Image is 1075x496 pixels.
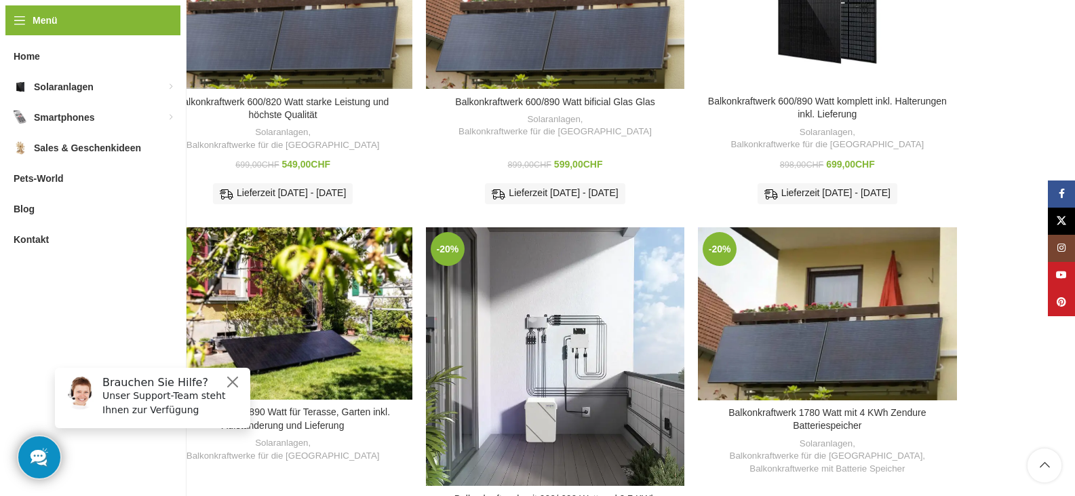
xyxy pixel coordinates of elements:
[19,19,53,53] img: Customer service
[433,113,678,138] div: ,
[758,183,897,204] div: Lieferzeit [DATE] - [DATE]
[458,126,652,138] a: Balkonkraftwerke für die [GEOGRAPHIC_DATA]
[161,126,406,151] div: ,
[34,136,141,160] span: Sales & Geschenkideen
[14,111,27,124] img: Smartphones
[255,126,308,139] a: Solaranlagen
[282,159,331,170] bdi: 549,00
[1028,449,1061,482] a: Scroll to top button
[14,197,35,221] span: Blog
[749,463,905,476] a: Balkonkraftwerke mit Batterie Speicher
[705,126,950,151] div: ,
[855,159,875,170] span: CHF
[255,437,308,450] a: Solaranlagen
[33,13,58,28] span: Menü
[806,160,823,170] span: CHF
[1048,180,1075,208] a: Facebook Social Link
[1048,262,1075,289] a: YouTube Social Link
[583,159,603,170] span: CHF
[728,407,926,432] a: Balkonkraftwerk 1780 Watt mit 4 KWh Zendure Batteriespeicher
[554,159,603,170] bdi: 599,00
[180,17,197,33] button: Close
[1048,235,1075,262] a: Instagram Social Link
[58,32,198,60] p: Unser Support-Team steht Ihnen zur Verfügung
[708,96,947,120] a: Balkonkraftwerk 600/890 Watt komplett inkl. Halterungen inkl. Lieferung
[34,105,94,130] span: Smartphones
[455,96,654,107] a: Balkonkraftwerk 600/890 Watt bificial Glas Glas
[34,75,94,99] span: Solaranlagen
[235,160,279,170] bdi: 699,00
[508,160,551,170] bdi: 899,00
[534,160,551,170] span: CHF
[703,232,737,266] span: -20%
[187,450,380,463] a: Balkonkraftwerke für die [GEOGRAPHIC_DATA]
[826,159,875,170] bdi: 699,00
[527,113,580,126] a: Solaranlagen
[705,438,950,476] div: , ,
[213,183,353,204] div: Lieferzeit [DATE] - [DATE]
[58,19,198,32] h6: Brauchen Sie Hilfe?
[780,160,823,170] bdi: 898,00
[311,159,330,170] span: CHF
[800,126,853,139] a: Solaranlagen
[698,227,956,400] a: Balkonkraftwerk 1780 Watt mit 4 KWh Zendure Batteriespeicher
[154,227,412,400] a: Steckerkraftwerk 890 Watt für Terasse, Garten inkl. Aufständerung und Lieferung
[14,166,64,191] span: Pets-World
[485,183,625,204] div: Lieferzeit [DATE] - [DATE]
[14,44,40,69] span: Home
[426,227,684,486] a: Balkonkraftwerk mit 900/ 600 Watt und 2,7 KWh Batteriespeicher
[14,141,27,155] img: Sales & Geschenkideen
[730,450,923,463] a: Balkonkraftwerke für die [GEOGRAPHIC_DATA]
[187,139,380,152] a: Balkonkraftwerke für die [GEOGRAPHIC_DATA]
[262,160,279,170] span: CHF
[14,80,27,94] img: Solaranlagen
[14,227,49,252] span: Kontakt
[176,406,390,431] a: Steckerkraftwerk 890 Watt für Terasse, Garten inkl. Aufständerung und Lieferung
[1048,289,1075,316] a: Pinterest Social Link
[431,232,465,266] span: -20%
[1048,208,1075,235] a: X Social Link
[161,437,406,462] div: ,
[177,96,389,121] a: Balkonkraftwerk 600/820 Watt starke Leistung und höchste Qualität
[800,438,853,451] a: Solaranlagen
[730,138,924,151] a: Balkonkraftwerke für die [GEOGRAPHIC_DATA]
